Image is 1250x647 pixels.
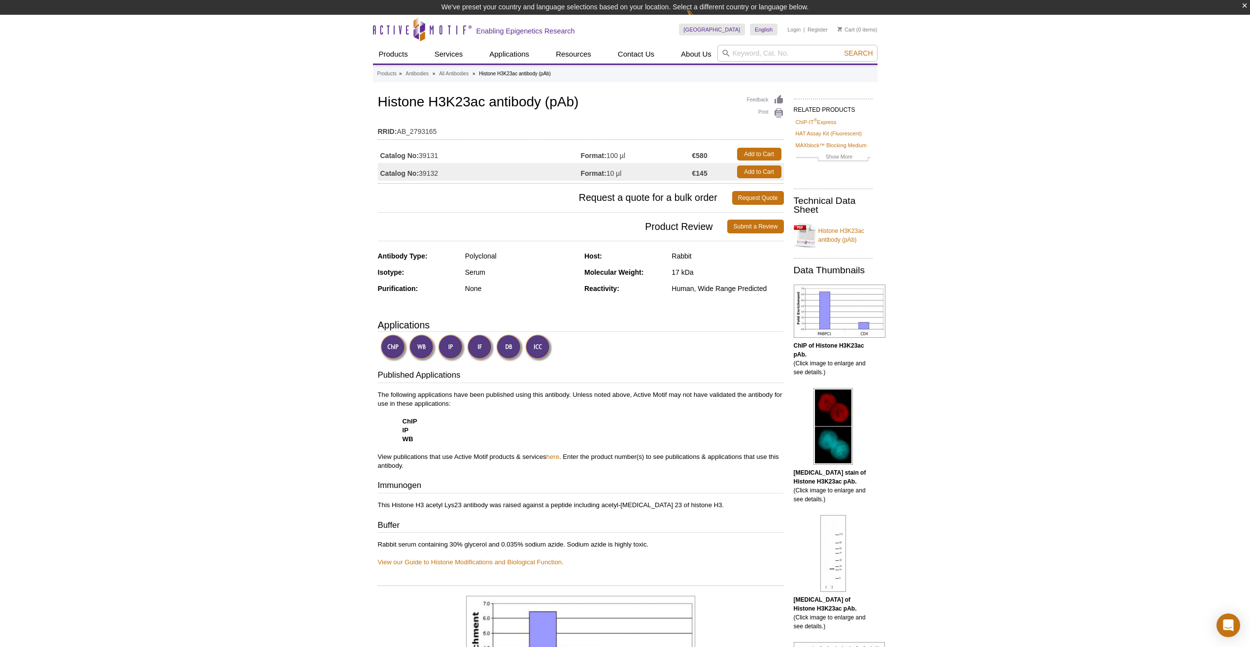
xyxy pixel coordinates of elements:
[403,426,408,434] strong: IP
[378,220,728,233] span: Product Review
[750,24,777,35] a: English
[794,285,885,338] img: Histone H3K23ac antibody (pAb) tested by ChIP.
[796,152,871,163] a: Show More
[483,45,535,64] a: Applications
[546,453,559,460] a: here
[794,595,873,631] p: (Click image to enlarge and see details.)
[473,71,475,76] li: »
[378,558,564,566] a: View our Guide to Histone Modifications and Biological Function.
[581,163,692,181] td: 10 µl
[717,45,878,62] input: Keyword, Cat. No.
[692,151,708,160] strong: €580
[838,26,855,33] a: Cart
[409,334,436,361] img: Western Blot Validated
[672,268,783,277] div: 17 kDa
[679,24,745,35] a: [GEOGRAPHIC_DATA]
[378,519,784,533] h3: Buffer
[844,49,873,57] span: Search
[373,45,414,64] a: Products
[584,252,602,260] strong: Host:
[378,252,428,260] strong: Antibody Type:
[686,7,712,31] img: Change Here
[378,121,784,137] td: AB_2793165
[378,127,397,136] strong: RRID:
[675,45,717,64] a: About Us
[378,390,784,470] p: The following applications have been published using this antibody. Unless noted above, Active Mo...
[581,169,607,178] strong: Format:
[465,268,577,277] div: Serum
[796,129,862,138] a: HAT Assay Kit (Fluorescent)
[476,27,575,35] h2: Enabling Epigenetics Research
[467,334,494,361] img: Immunofluorescence Validated
[794,469,866,485] b: [MEDICAL_DATA] stain of Histone H3K23ac pAb.
[403,435,413,443] strong: WB
[378,369,784,383] h3: Published Applications
[747,108,784,119] a: Print
[747,95,784,105] a: Feedback
[732,191,784,205] a: Request Quote
[804,24,805,35] li: |
[378,318,784,332] h3: Applications
[727,220,783,233] a: Submit a Review
[429,45,469,64] a: Services
[479,71,551,76] li: Histone H3K23ac antibody (pAb)
[794,98,873,116] h2: RELATED PRODUCTS
[737,148,781,161] a: Add to Cart
[813,388,853,465] img: Histone H3K23ac antibody (pAb) tested by immunofluorescence.
[405,69,429,78] a: Antibodies
[378,191,732,205] span: Request a quote for a bulk order
[672,252,783,260] div: Rabbit
[584,285,619,292] strong: Reactivity:
[378,95,784,111] h1: Histone H3K23ac antibody (pAb)
[581,145,692,163] td: 100 µl
[584,268,643,276] strong: Molecular Weight:
[794,266,873,275] h2: Data Thumbnails
[403,418,417,425] strong: ChIP
[814,118,817,123] sup: ®
[794,342,864,358] b: ChIP of Histone H3K23ac pAb.
[737,165,781,178] a: Add to Cart
[380,169,419,178] strong: Catalog No:
[794,221,873,250] a: Histone H3K23ac antibody (pAb)
[692,169,708,178] strong: €145
[794,196,873,214] h2: Technical Data Sheet
[794,468,873,504] p: (Click image to enlarge and see details.)
[465,252,577,260] div: Polyclonal
[796,141,867,150] a: MAXblock™ Blocking Medium
[465,284,577,293] div: None
[378,145,581,163] td: 39131
[1216,614,1240,637] div: Open Intercom Messenger
[378,163,581,181] td: 39132
[794,341,873,377] p: (Click image to enlarge and see details.)
[378,480,784,493] h3: Immunogen
[433,71,436,76] li: »
[550,45,597,64] a: Resources
[796,118,837,127] a: ChIP-IT®Express
[787,26,801,33] a: Login
[808,26,828,33] a: Register
[380,334,407,361] img: ChIP Validated
[672,284,783,293] div: Human, Wide Range Predicted
[841,49,876,58] button: Search
[439,69,469,78] a: All Antibodies
[438,334,465,361] img: Immunoprecipitation Validated
[838,24,878,35] li: (0 items)
[612,45,660,64] a: Contact Us
[378,540,784,567] p: Rabbit serum containing 30% glycerol and 0.035% sodium azide. Sodium azide is highly toxic.
[380,151,419,160] strong: Catalog No:
[378,268,405,276] strong: Isotype:
[496,334,523,361] img: Dot Blot Validated
[377,69,397,78] a: Products
[820,515,846,592] img: Histone H3K23ac antibody (pAb) tested by Western blot.
[399,71,402,76] li: »
[378,285,418,292] strong: Purification:
[378,501,784,510] p: This Histone H3 acetyl Lys23 antibody was raised against a peptide including acetyl-[MEDICAL_DATA...
[794,596,857,612] b: [MEDICAL_DATA] of Histone H3K23ac pAb.
[581,151,607,160] strong: Format:
[525,334,552,361] img: Immunocytochemistry Validated
[838,27,842,32] img: Your Cart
